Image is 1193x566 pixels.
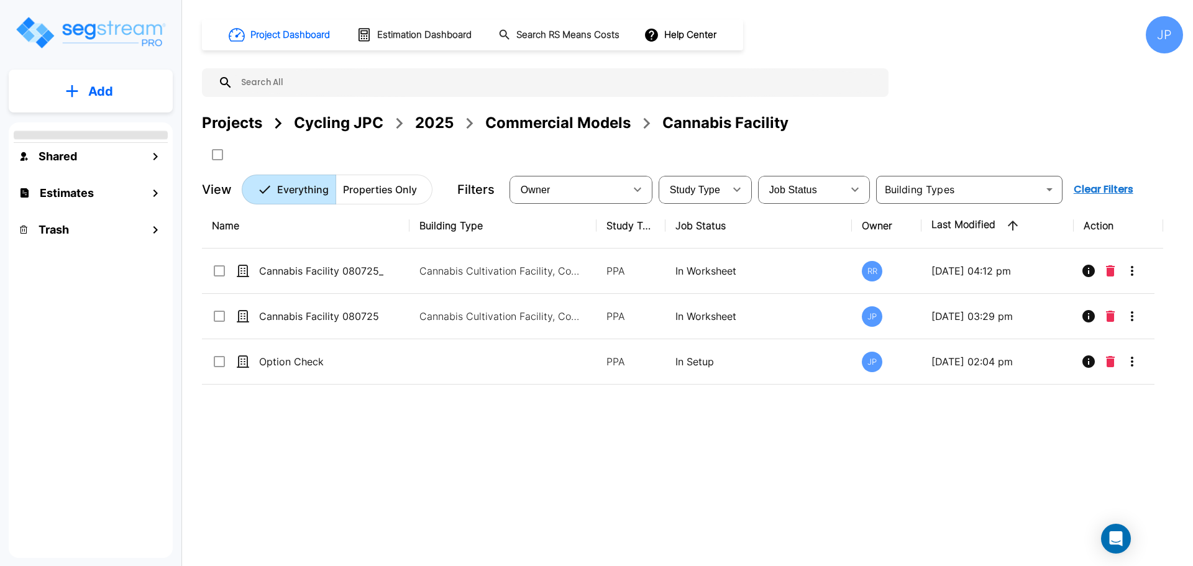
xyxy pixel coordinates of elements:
div: Cycling JPC [294,112,383,134]
p: PPA [606,354,656,369]
th: Study Type [596,203,665,249]
button: Estimation Dashboard [352,22,478,48]
button: Info [1076,349,1101,374]
button: Everything [242,175,336,204]
div: RR [862,261,882,281]
button: Add [9,73,173,109]
p: [DATE] 03:29 pm [931,309,1064,324]
span: Owner [521,185,551,195]
h1: Shared [39,148,77,165]
p: [DATE] 04:12 pm [931,263,1064,278]
button: SelectAll [205,142,230,167]
button: Properties Only [336,175,432,204]
img: Logo [14,15,167,50]
button: Delete [1101,304,1120,329]
div: JP [1146,16,1183,53]
th: Job Status [665,203,852,249]
p: Option Check [259,354,383,369]
button: Project Dashboard [224,21,337,48]
p: Properties Only [343,182,417,197]
p: Filters [457,180,495,199]
button: More-Options [1120,349,1145,374]
button: Clear Filters [1069,177,1138,202]
p: Cannabis Cultivation Facility, Commercial Property Site [419,263,587,278]
h1: Estimation Dashboard [377,28,472,42]
button: Help Center [641,23,721,47]
p: In Setup [675,354,843,369]
p: In Worksheet [675,263,843,278]
div: Projects [202,112,262,134]
div: 2025 [415,112,454,134]
p: Cannabis Facility 080725 [259,309,383,324]
th: Building Type [409,203,596,249]
div: Commercial Models [485,112,631,134]
button: Delete [1101,258,1120,283]
div: Cannabis Facility [662,112,788,134]
button: Delete [1101,349,1120,374]
h1: Trash [39,221,69,238]
p: Cannabis Cultivation Facility, Commercial Property Site [419,309,587,324]
p: Everything [277,182,329,197]
button: More-Options [1120,304,1145,329]
h1: Project Dashboard [250,28,330,42]
div: JP [862,352,882,372]
button: Info [1076,304,1101,329]
th: Last Modified [921,203,1074,249]
input: Search All [233,68,882,97]
h1: Search RS Means Costs [516,28,619,42]
th: Name [202,203,409,249]
div: Platform [242,175,432,204]
button: Search RS Means Costs [493,23,626,47]
p: In Worksheet [675,309,843,324]
div: Open Intercom Messenger [1101,524,1131,554]
button: Info [1076,258,1101,283]
p: View [202,180,232,199]
span: Job Status [769,185,817,195]
div: Select [761,172,843,207]
th: Owner [852,203,921,249]
p: [DATE] 02:04 pm [931,354,1064,369]
button: Open [1041,181,1058,198]
p: Cannabis Facility 080725_clone [259,263,383,278]
span: Study Type [670,185,720,195]
th: Action [1074,203,1164,249]
div: JP [862,306,882,327]
div: Select [661,172,724,207]
p: Add [88,82,113,101]
p: PPA [606,263,656,278]
div: Select [512,172,625,207]
button: More-Options [1120,258,1145,283]
p: PPA [606,309,656,324]
h1: Estimates [40,185,94,201]
input: Building Types [880,181,1038,198]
